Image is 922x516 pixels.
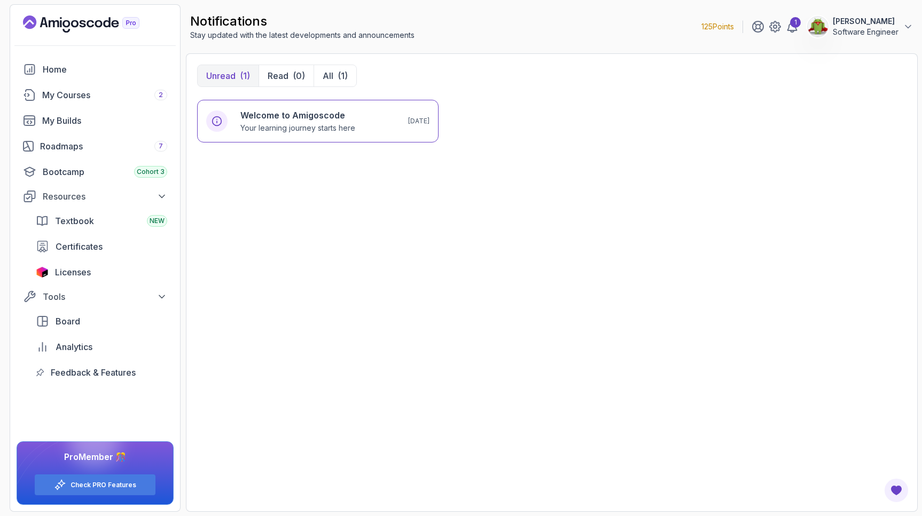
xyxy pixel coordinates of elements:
a: Check PRO Features [71,481,136,489]
a: home [17,59,174,80]
div: Bootcamp [43,165,167,178]
a: feedback [29,362,174,383]
a: certificates [29,236,174,257]
a: licenses [29,261,174,283]
span: Board [56,315,80,328]
div: Home [43,63,167,76]
div: My Courses [42,89,167,101]
h6: Welcome to Amigoscode [240,109,355,122]
p: Read [268,69,288,82]
span: Cohort 3 [137,168,165,176]
a: roadmaps [17,136,174,157]
img: user profile image [808,17,828,37]
div: (0) [293,69,305,82]
a: courses [17,84,174,106]
a: bootcamp [17,161,174,182]
button: Open Feedback Button [884,478,909,503]
span: Licenses [55,266,91,279]
p: Software Engineer [833,27,898,37]
div: (1) [338,69,348,82]
span: NEW [150,217,165,225]
a: textbook [29,210,174,232]
a: analytics [29,336,174,358]
span: Textbook [55,215,94,227]
span: Feedback & Features [51,366,136,379]
a: builds [17,110,174,131]
p: 125 Points [701,21,734,32]
div: Roadmaps [40,140,167,153]
p: All [323,69,333,82]
button: Unread(1) [198,65,259,86]
div: My Builds [42,114,167,127]
button: All(1) [314,65,356,86]
span: 7 [159,142,163,150]
span: Analytics [56,340,92,353]
p: Stay updated with the latest developments and announcements [190,30,415,41]
span: 2 [159,91,163,99]
div: 1 [790,17,801,28]
button: Check PRO Features [34,474,156,496]
img: jetbrains icon [36,267,49,277]
p: [PERSON_NAME] [833,16,898,27]
div: (1) [240,69,250,82]
button: Read(0) [259,65,314,86]
a: board [29,311,174,332]
a: Landing page [23,15,164,33]
div: Resources [43,190,167,203]
button: Tools [17,287,174,306]
div: Tools [43,290,167,303]
p: Unread [206,69,236,82]
button: Resources [17,187,174,206]
h2: notifications [190,13,415,30]
p: [DATE] [408,117,429,125]
p: Your learning journey starts here [240,123,355,133]
span: Certificates [56,240,103,253]
button: user profile image[PERSON_NAME]Software Engineer [807,16,913,37]
a: 1 [786,20,799,33]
